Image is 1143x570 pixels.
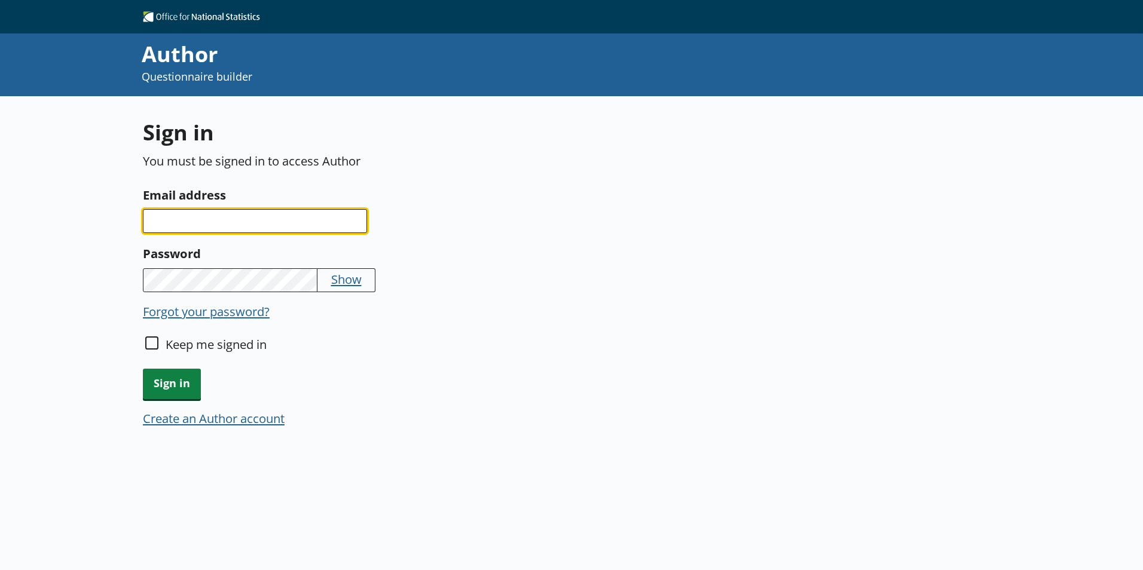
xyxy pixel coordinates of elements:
button: Show [331,271,362,287]
p: Questionnaire builder [142,69,769,84]
button: Create an Author account [143,410,285,427]
label: Email address [143,185,705,204]
h1: Sign in [143,118,705,147]
label: Keep me signed in [166,336,267,353]
p: You must be signed in to access Author [143,152,705,169]
div: Author [142,39,769,69]
button: Sign in [143,369,201,399]
button: Forgot your password? [143,303,270,320]
label: Password [143,244,705,263]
